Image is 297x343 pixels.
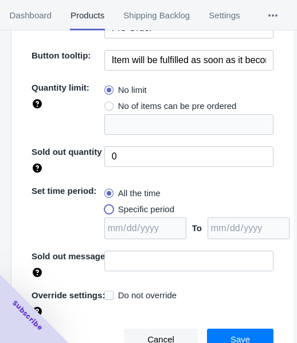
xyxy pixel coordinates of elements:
[118,188,161,199] span: All the time
[32,83,89,92] span: Quantity limit:
[209,1,240,30] span: Settings
[192,223,202,233] span: To
[118,100,237,112] span: No of items can be pre ordered
[32,251,108,261] span: Sold out message:
[118,204,174,215] span: Specific period
[249,1,296,30] button: More tabs
[32,147,101,157] span: Sold out quantity
[123,1,190,30] span: Shipping Backlog
[70,1,104,30] span: Products
[10,298,45,333] span: Subscribe
[118,84,147,96] span: No limit
[118,290,177,301] span: Do not override
[32,50,91,60] span: Button tooltip:
[32,186,96,196] span: Set time period:
[9,1,52,30] span: Dashboard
